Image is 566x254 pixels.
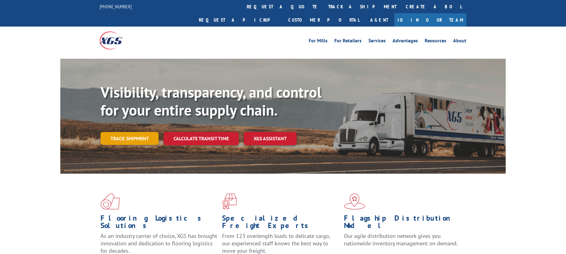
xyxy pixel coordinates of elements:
[101,83,321,120] b: Visibility, transparency, and control for your entire supply chain.
[368,38,386,45] a: Services
[453,38,466,45] a: About
[334,38,362,45] a: For Retailers
[425,38,446,45] a: Resources
[244,132,297,145] a: XGS ASSISTANT
[101,193,120,210] img: xgs-icon-total-supply-chain-intelligence-red
[364,13,394,27] a: Agent
[222,214,339,232] h1: Specialized Freight Experts
[284,13,364,27] a: Customer Portal
[101,132,159,145] a: Track shipment
[194,13,284,27] a: Request a pickup
[344,232,458,247] span: Our agile distribution network gives you nationwide inventory management on demand.
[394,13,466,27] a: Join Our Team
[392,38,418,45] a: Advantages
[309,38,328,45] a: For Mills
[222,193,237,210] img: xgs-icon-focused-on-flooring-red
[101,214,217,232] h1: Flooring Logistics Solutions
[164,132,239,145] a: Calculate transit time
[100,3,132,10] a: [PHONE_NUMBER]
[344,193,365,210] img: xgs-icon-flagship-distribution-model-red
[344,214,461,232] h1: Flagship Distribution Model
